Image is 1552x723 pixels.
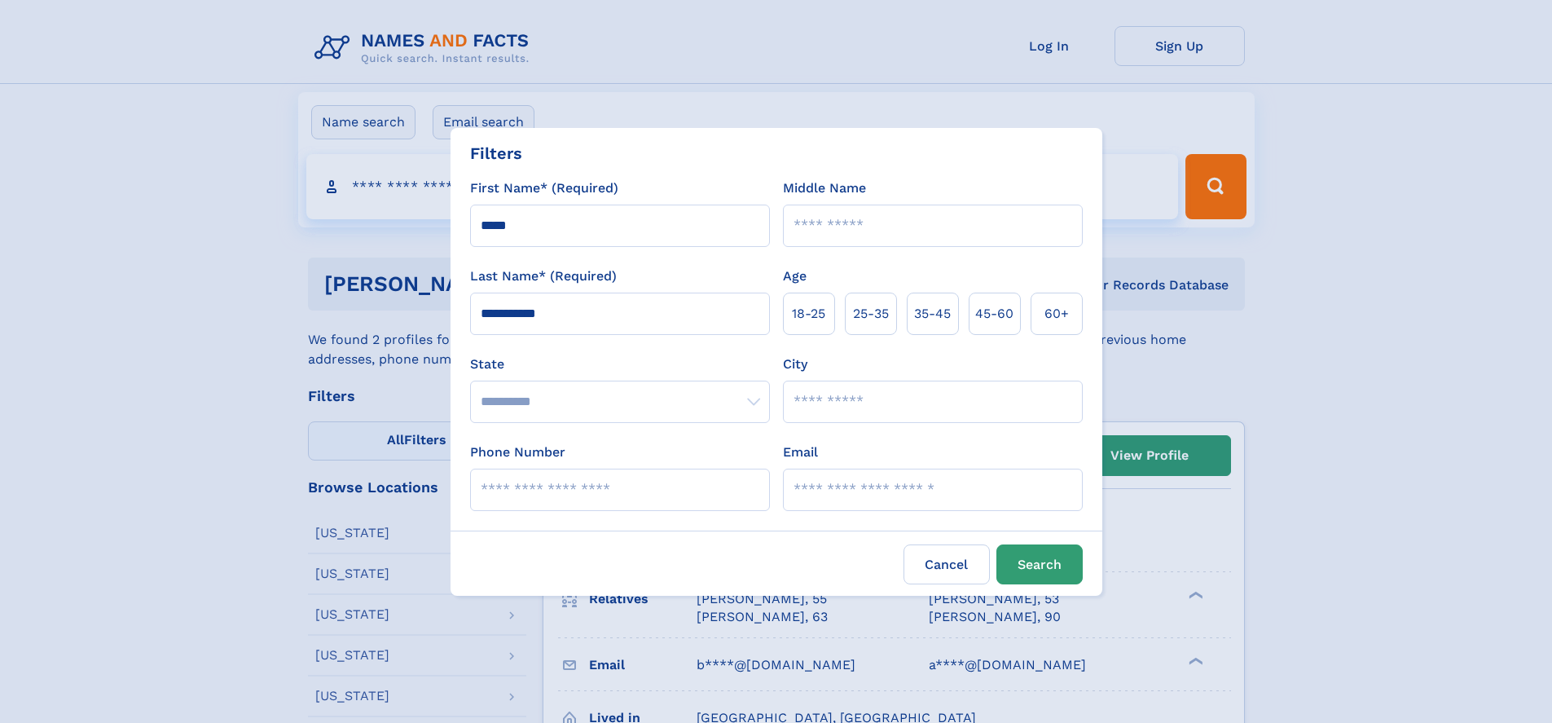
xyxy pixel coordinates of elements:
span: 18‑25 [792,304,825,324]
label: Middle Name [783,179,866,198]
label: Cancel [904,544,990,584]
label: Age [783,267,807,286]
span: 45‑60 [975,304,1013,324]
span: 60+ [1044,304,1069,324]
label: State [470,355,770,374]
button: Search [996,544,1083,584]
span: 35‑45 [914,304,951,324]
span: 25‑35 [853,304,889,324]
label: Phone Number [470,443,565,462]
div: Filters [470,141,522,165]
label: First Name* (Required) [470,179,618,198]
label: Last Name* (Required) [470,267,617,286]
label: City [783,355,807,374]
label: Email [783,443,818,462]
